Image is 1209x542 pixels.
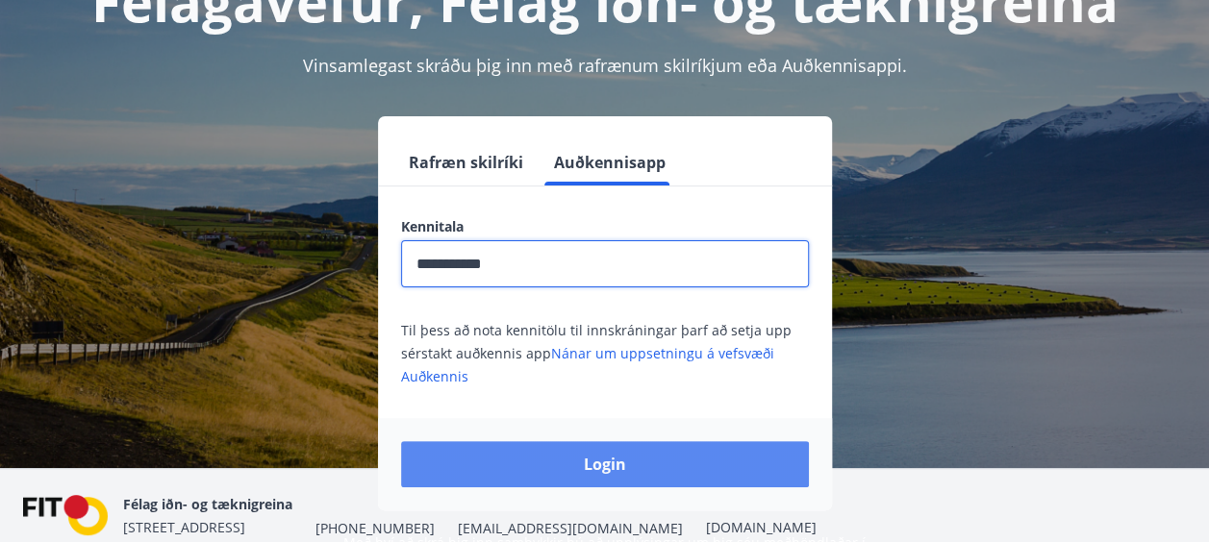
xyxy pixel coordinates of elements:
[401,139,531,185] button: Rafræn skilríki
[123,518,245,536] span: [STREET_ADDRESS]
[23,495,108,536] img: FPQVkF9lTnNbbaRSFyT17YYeljoOGk5m51IhT0bO.png
[706,518,817,536] a: [DOMAIN_NAME]
[546,139,673,185] button: Auðkennisapp
[458,519,683,538] span: [EMAIL_ADDRESS][DOMAIN_NAME]
[401,321,792,385] span: Til þess að nota kennitölu til innskráningar þarf að setja upp sérstakt auðkennis app
[315,519,435,538] span: [PHONE_NUMBER]
[401,441,809,487] button: Login
[123,495,292,513] span: Félag iðn- og tæknigreina
[401,217,809,236] label: Kennitala
[303,54,907,77] span: Vinsamlegast skráðu þig inn með rafrænum skilríkjum eða Auðkennisappi.
[401,344,774,385] a: Nánar um uppsetningu á vefsvæði Auðkennis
